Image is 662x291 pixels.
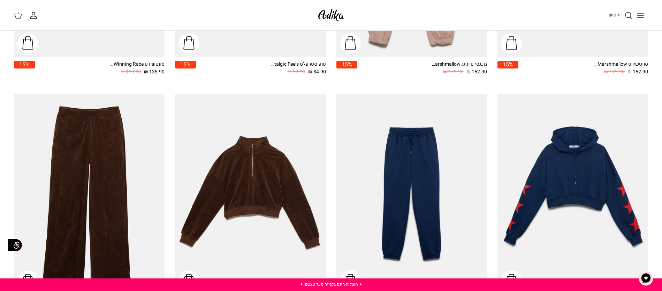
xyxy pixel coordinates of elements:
span: 15% [497,61,518,68]
span: 135.90 ₪ [144,68,165,76]
a: מכנסי טרנינג Walking On Marshmallow 152.90 ₪ 179.90 ₪ [357,61,487,76]
span: 15% [175,61,196,68]
button: צ'אט [636,268,656,289]
a: ✦ משלוח חינם בקנייה מעל ₪220 ✦ [300,281,363,288]
div: סווטשירט Winning Race אוברסייז [109,61,165,68]
span: 152.90 ₪ [627,68,648,76]
a: סווטשירט Walking On Marshmallow 152.90 ₪ 179.90 ₪ [518,61,648,76]
span: 84.90 ₪ [308,68,326,76]
div: טופ סטרפלס Nostalgic Feels קורדרוי [270,61,326,68]
a: 15% [497,61,518,76]
img: accessibility_icon02.svg [5,236,24,255]
a: החשבון שלי [29,11,40,20]
button: Toggle menu [633,8,648,23]
span: 179.90 ₪ [604,68,625,76]
img: Adika IL [316,7,346,23]
span: 99.90 ₪ [288,68,305,76]
span: 152.90 ₪ [466,68,487,76]
span: 15% [336,61,357,68]
div: מכנסי טרנינג Walking On Marshmallow [431,61,487,68]
a: חיפוש [609,11,633,20]
span: חיפוש [609,12,621,18]
a: 15% [336,61,357,76]
span: 159.90 ₪ [121,68,141,76]
span: 179.90 ₪ [443,68,464,76]
a: טופ סטרפלס Nostalgic Feels קורדרוי 84.90 ₪ 99.90 ₪ [196,61,326,76]
div: סווטשירט Walking On Marshmallow [592,61,648,68]
span: 15% [14,61,35,68]
a: 15% [175,61,196,76]
a: 15% [14,61,35,76]
a: סווטשירט Winning Race אוברסייז 135.90 ₪ 159.90 ₪ [35,61,165,76]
